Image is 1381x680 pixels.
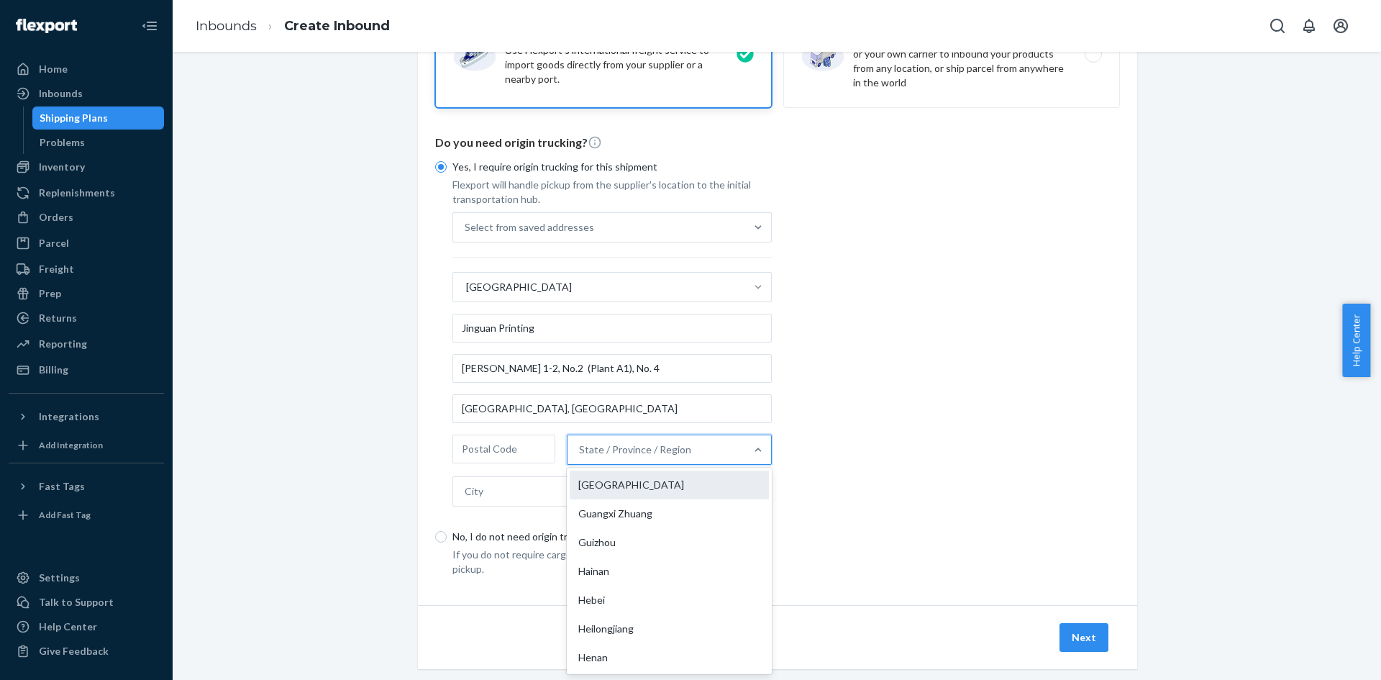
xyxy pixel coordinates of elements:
div: Inventory [39,160,85,174]
div: Settings [39,571,80,585]
a: Returns [9,307,164,330]
button: Open notifications [1295,12,1323,40]
div: Inbounds [39,86,83,101]
a: Inbounds [9,82,164,105]
a: Home [9,58,164,81]
a: Billing [9,358,164,381]
div: Add Fast Tag [39,509,91,521]
div: Problems [40,135,85,150]
div: Hebei [570,586,769,615]
div: Parcel [39,236,69,250]
button: Open Search Box [1263,12,1292,40]
div: Returns [39,311,77,325]
div: Orders [39,210,73,225]
a: Replenishments [9,181,164,204]
a: Add Integration [9,434,164,457]
a: Talk to Support [9,591,164,614]
div: City [465,484,483,499]
a: Help Center [9,615,164,638]
div: Freight [39,262,74,276]
div: Guangxi Zhuang [570,499,769,528]
button: Integrations [9,405,164,428]
a: Parcel [9,232,164,255]
ol: breadcrumbs [184,5,401,47]
button: Close Navigation [135,12,164,40]
div: Shipping Plans [40,111,108,125]
div: Talk to Support [39,595,114,609]
input: No, I do not need origin trucking [435,531,447,543]
div: Replenishments [39,186,115,200]
a: Shipping Plans [32,106,165,130]
p: Yes, I require origin trucking for this shipment [452,160,772,174]
input: Address [452,354,772,383]
div: Hainan [570,557,769,586]
a: Orders [9,206,164,229]
input: Postal Code [452,435,555,463]
input: Apt / Suite / Other (Optional) [452,394,772,423]
div: Help Center [39,620,97,634]
input: Yes, I require origin trucking for this shipment [435,161,447,173]
a: Freight [9,258,164,281]
input: Facility Name [452,314,772,343]
a: Create Inbound [284,18,390,34]
a: Problems [32,131,165,154]
p: No, I do not need origin trucking [452,530,772,544]
div: Give Feedback [39,644,109,658]
a: Settings [9,566,164,589]
a: Prep [9,282,164,305]
div: State / Province / Region [579,443,691,457]
a: Inbounds [196,18,257,34]
div: Henan [570,643,769,672]
p: Do you need origin trucking? [435,135,1120,151]
a: Inventory [9,155,164,178]
div: Guizhou [570,528,769,557]
p: Flexport will handle pickup from the supplier's location to the initial transportation hub. [452,178,772,207]
a: Reporting [9,332,164,355]
div: Select from saved addresses [465,220,594,235]
a: Add Fast Tag [9,504,164,527]
div: Prep [39,286,61,301]
img: Flexport logo [16,19,77,33]
div: Fast Tags [39,479,85,494]
div: Integrations [39,409,99,424]
button: Give Feedback [9,640,164,663]
div: Billing [39,363,68,377]
div: Reporting [39,337,87,351]
p: If you do not require cargo pickup from the supplier, specify the port of pickup. [452,548,772,576]
div: [GEOGRAPHIC_DATA] [466,280,572,294]
button: Open account menu [1326,12,1355,40]
button: Help Center [1342,304,1370,377]
button: Next [1059,623,1108,652]
div: Heilongjiang [570,615,769,643]
div: Add Integration [39,439,103,451]
div: Home [39,62,68,76]
button: Fast Tags [9,475,164,498]
div: [GEOGRAPHIC_DATA] [570,471,769,499]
